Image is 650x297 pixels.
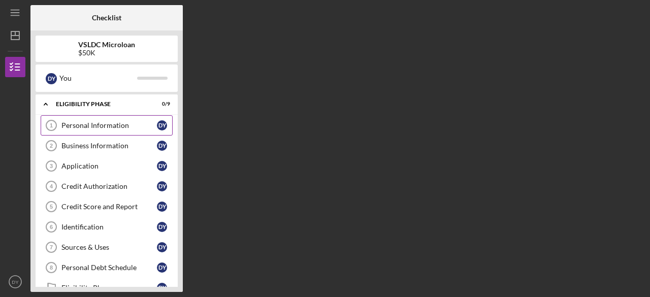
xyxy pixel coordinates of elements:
[41,257,173,278] a: 8Personal Debt ScheduleDY
[41,136,173,156] a: 2Business InformationDY
[41,196,173,217] a: 5Credit Score and ReportDY
[61,263,157,272] div: Personal Debt Schedule
[41,176,173,196] a: 4Credit AuthorizationDY
[61,243,157,251] div: Sources & Uses
[50,183,53,189] tspan: 4
[61,162,157,170] div: Application
[78,41,135,49] b: VSLDC Microloan
[157,161,167,171] div: D Y
[50,204,53,210] tspan: 5
[50,143,53,149] tspan: 2
[152,101,170,107] div: 0 / 9
[157,222,167,232] div: D Y
[61,203,157,211] div: Credit Score and Report
[41,237,173,257] a: 7Sources & UsesDY
[59,70,137,87] div: You
[92,14,121,22] b: Checklist
[157,120,167,130] div: D Y
[61,284,157,292] div: Eligibility Phase
[61,182,157,190] div: Credit Authorization
[56,101,145,107] div: Eligibility Phase
[157,202,167,212] div: D Y
[78,49,135,57] div: $50K
[12,279,19,285] text: DY
[61,142,157,150] div: Business Information
[61,223,157,231] div: Identification
[157,262,167,273] div: D Y
[41,115,173,136] a: 1Personal InformationDY
[157,283,167,293] div: D Y
[41,156,173,176] a: 3ApplicationDY
[61,121,157,129] div: Personal Information
[157,181,167,191] div: D Y
[46,73,57,84] div: D Y
[50,163,53,169] tspan: 3
[41,217,173,237] a: 6IdentificationDY
[157,141,167,151] div: D Y
[5,272,25,292] button: DY
[50,122,53,128] tspan: 1
[50,265,53,271] tspan: 8
[50,224,53,230] tspan: 6
[157,242,167,252] div: D Y
[50,244,53,250] tspan: 7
